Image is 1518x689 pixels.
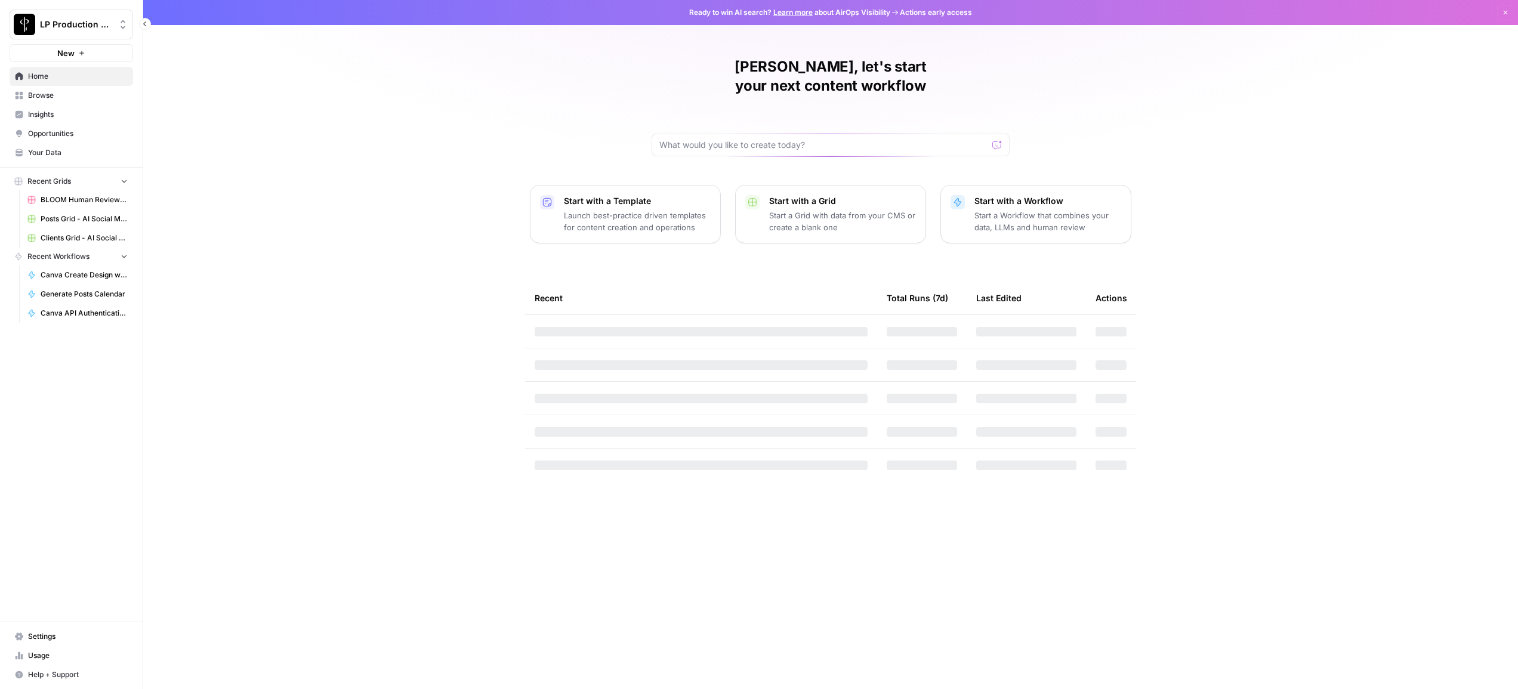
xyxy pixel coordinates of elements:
div: Total Runs (7d) [887,282,948,314]
button: Workspace: LP Production Workloads [10,10,133,39]
span: Settings [28,631,128,642]
a: Generate Posts Calendar [22,285,133,304]
button: Start with a WorkflowStart a Workflow that combines your data, LLMs and human review [940,185,1131,243]
button: New [10,44,133,62]
p: Start a Workflow that combines your data, LLMs and human review [974,209,1121,233]
p: Start with a Template [564,195,711,207]
a: Usage [10,646,133,665]
img: LP Production Workloads Logo [14,14,35,35]
a: Posts Grid - AI Social Media [22,209,133,228]
span: BLOOM Human Review (ver2) [41,194,128,205]
a: Browse [10,86,133,105]
a: Learn more [773,8,813,17]
span: Clients Grid - AI Social Media [41,233,128,243]
span: Recent Grids [27,176,71,187]
div: Recent [535,282,868,314]
span: Canva API Authentication - [GEOGRAPHIC_DATA] refresh [41,308,128,319]
p: Start with a Grid [769,195,916,207]
a: Your Data [10,143,133,162]
span: Opportunities [28,128,128,139]
button: Recent Grids [10,172,133,190]
p: Launch best-practice driven templates for content creation and operations [564,209,711,233]
span: Actions early access [900,7,972,18]
button: Start with a GridStart a Grid with data from your CMS or create a blank one [735,185,926,243]
span: LP Production Workloads [40,18,112,30]
span: Your Data [28,147,128,158]
span: New [57,47,75,59]
p: Start with a Workflow [974,195,1121,207]
button: Help + Support [10,665,133,684]
input: What would you like to create today? [659,139,988,151]
span: Help + Support [28,669,128,680]
div: Actions [1096,282,1127,314]
span: Recent Workflows [27,251,90,262]
a: Opportunities [10,124,133,143]
button: Start with a TemplateLaunch best-practice driven templates for content creation and operations [530,185,721,243]
a: Insights [10,105,133,124]
span: Usage [28,650,128,661]
a: Home [10,67,133,86]
a: Canva Create Design with Image based on Single prompt PERSONALIZED [22,265,133,285]
a: Canva API Authentication - [GEOGRAPHIC_DATA] refresh [22,304,133,323]
a: BLOOM Human Review (ver2) [22,190,133,209]
a: Clients Grid - AI Social Media [22,228,133,248]
span: Posts Grid - AI Social Media [41,214,128,224]
button: Recent Workflows [10,248,133,265]
span: Browse [28,90,128,101]
span: Ready to win AI search? about AirOps Visibility [689,7,890,18]
p: Start a Grid with data from your CMS or create a blank one [769,209,916,233]
span: Home [28,71,128,82]
h1: [PERSON_NAME], let's start your next content workflow [652,57,1010,95]
span: Canva Create Design with Image based on Single prompt PERSONALIZED [41,270,128,280]
span: Insights [28,109,128,120]
span: Generate Posts Calendar [41,289,128,299]
a: Settings [10,627,133,646]
div: Last Edited [976,282,1022,314]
